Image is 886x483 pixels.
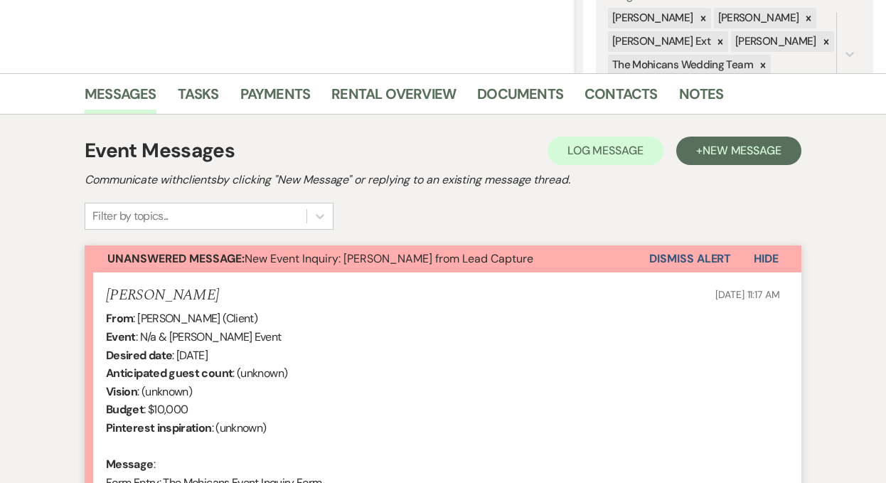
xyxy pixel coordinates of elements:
[477,83,563,114] a: Documents
[106,457,154,472] b: Message
[567,143,644,158] span: Log Message
[106,311,133,326] b: From
[107,251,245,266] strong: Unanswered Message:
[608,55,755,75] div: The Mohicans Wedding Team
[106,348,172,363] b: Desired date
[703,143,781,158] span: New Message
[585,83,658,114] a: Contacts
[548,137,663,165] button: Log Message
[92,208,169,225] div: Filter by topics...
[240,83,311,114] a: Payments
[649,245,731,272] button: Dismiss Alert
[331,83,456,114] a: Rental Overview
[715,288,780,301] span: [DATE] 11:17 AM
[608,8,695,28] div: [PERSON_NAME]
[106,366,233,381] b: Anticipated guest count
[608,31,712,52] div: [PERSON_NAME] Ext
[731,31,818,52] div: [PERSON_NAME]
[85,171,801,189] h2: Communicate with clients by clicking "New Message" or replying to an existing message thread.
[178,83,219,114] a: Tasks
[731,245,801,272] button: Hide
[85,136,235,166] h1: Event Messages
[106,329,136,344] b: Event
[106,402,144,417] b: Budget
[106,287,219,304] h5: [PERSON_NAME]
[714,8,801,28] div: [PERSON_NAME]
[106,384,137,399] b: Vision
[107,251,533,266] span: New Event Inquiry: [PERSON_NAME] from Lead Capture
[676,137,801,165] button: +New Message
[85,83,156,114] a: Messages
[106,420,212,435] b: Pinterest inspiration
[85,245,649,272] button: Unanswered Message:New Event Inquiry: [PERSON_NAME] from Lead Capture
[679,83,724,114] a: Notes
[754,251,779,266] span: Hide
